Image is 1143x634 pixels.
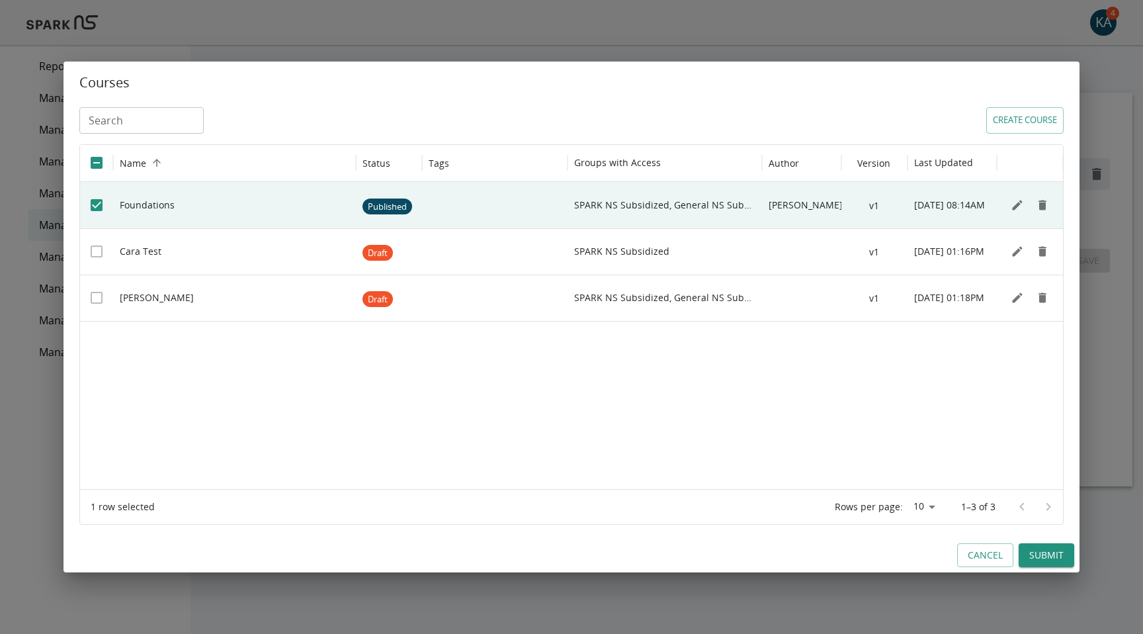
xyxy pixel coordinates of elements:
p: [DATE] 01:18PM [914,291,984,304]
p: [DATE] 08:14AM [914,199,985,212]
button: Edit [1007,195,1027,215]
p: [DATE] 01:16PM [914,245,984,258]
div: Version [857,157,890,169]
svg: Remove [1036,245,1049,258]
h2: Courses [63,62,1079,104]
h6: Groups with Access [574,156,661,170]
button: Submit [1019,543,1074,568]
button: Sort [148,154,166,172]
svg: Edit [1011,291,1024,304]
div: v1 [841,275,908,321]
p: [PERSON_NAME] [769,199,843,212]
svg: Remove [1036,199,1049,212]
button: Remove [1033,242,1052,261]
button: Create course [986,107,1064,134]
p: Rows per page: [835,500,903,514]
button: Edit [1007,288,1027,308]
div: Tags [429,157,449,169]
button: Remove [1033,195,1052,215]
div: v1 [841,182,908,228]
span: Draft [362,277,393,322]
h6: Last Updated [914,156,973,170]
div: Author [769,157,799,169]
p: Cara Test [120,245,161,258]
button: Cancel [957,543,1013,568]
button: Edit [1007,242,1027,261]
svg: Remove [1036,291,1049,304]
svg: Edit [1011,199,1024,212]
span: Published [362,184,412,230]
div: Name [120,157,146,169]
div: Status [362,157,390,169]
svg: Edit [1011,245,1024,258]
div: 1 row selected [91,500,155,514]
p: [PERSON_NAME] [120,291,194,304]
p: Foundations [120,199,175,212]
button: Remove [1033,288,1052,308]
div: v1 [841,228,908,275]
div: 10 [908,497,940,516]
p: 1–3 of 3 [961,500,995,514]
span: Draft [362,230,393,276]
